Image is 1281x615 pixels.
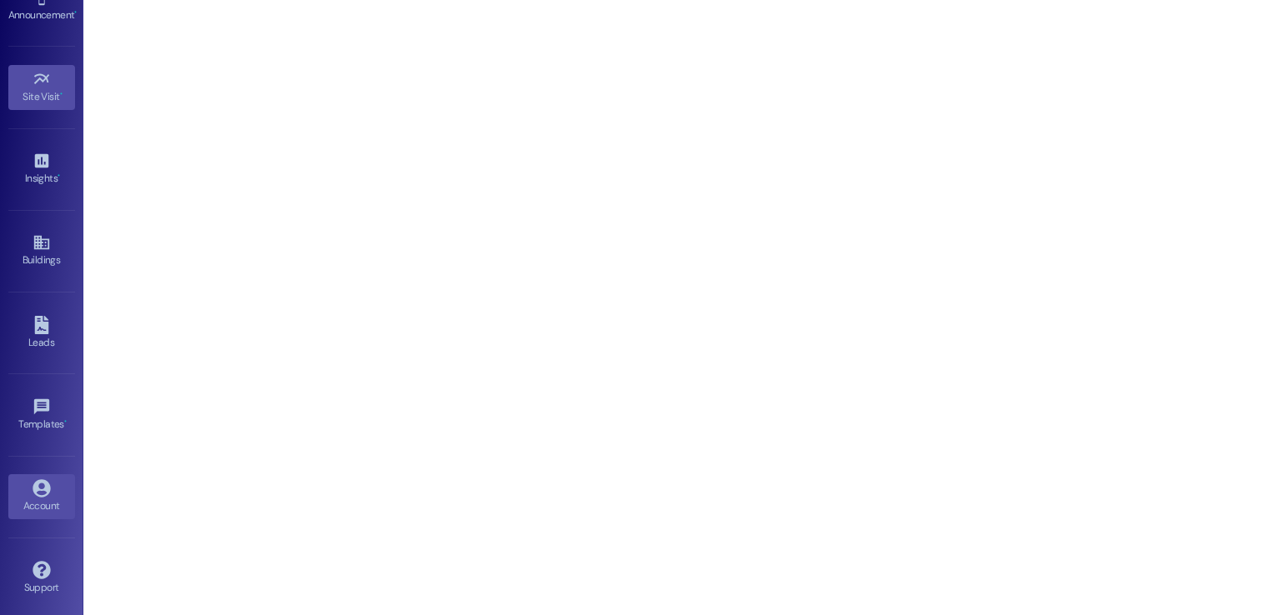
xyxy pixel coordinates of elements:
span: • [64,416,67,427]
a: Templates • [8,392,75,437]
span: • [74,7,77,18]
a: Insights • [8,147,75,192]
a: Buildings [8,228,75,273]
a: Site Visit • [8,65,75,110]
span: • [58,170,60,182]
a: Account [8,474,75,519]
a: Support [8,556,75,601]
a: Leads [8,311,75,356]
span: • [60,88,63,100]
